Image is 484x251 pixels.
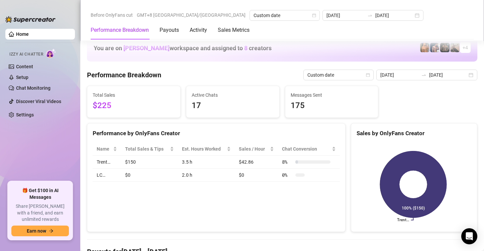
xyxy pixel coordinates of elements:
[5,16,56,23] img: logo-BBDzfeDw.svg
[49,229,54,233] span: arrow-right
[357,129,472,138] div: Sales by OnlyFans Creator
[192,91,274,99] span: Active Chats
[11,226,69,236] button: Earn nowarrow-right
[461,228,477,244] div: Open Intercom Messenger
[46,49,56,58] img: AI Chatter
[87,70,161,80] h4: Performance Breakdown
[440,43,450,52] img: Trent
[291,99,373,112] span: 175
[121,169,178,182] td: $0
[16,99,61,104] a: Discover Viral Videos
[282,145,330,153] span: Chat Conversion
[16,75,28,80] a: Setup
[429,71,467,79] input: End date
[121,143,178,156] th: Total Sales & Tips
[93,129,340,138] div: Performance by OnlyFans Creator
[121,156,178,169] td: $150
[91,10,133,20] span: Before OnlyFans cut
[244,45,248,52] span: 8
[160,26,179,34] div: Payouts
[278,143,340,156] th: Chat Conversion
[16,85,51,91] a: Chat Monitoring
[123,45,170,52] span: [PERSON_NAME]
[93,91,175,99] span: Total Sales
[178,169,235,182] td: 2.0 h
[16,64,33,69] a: Content
[312,13,316,17] span: calendar
[291,91,373,99] span: Messages Sent
[235,169,278,182] td: $0
[178,156,235,169] td: 3.5 h
[366,73,370,77] span: calendar
[16,112,34,117] a: Settings
[218,26,250,34] div: Sales Metrics
[421,72,426,78] span: swap-right
[11,203,69,223] span: Share [PERSON_NAME] with a friend, and earn unlimited rewards
[397,218,409,223] text: Trent…
[235,143,278,156] th: Sales / Hour
[463,44,468,51] span: + 4
[93,99,175,112] span: $225
[125,145,168,153] span: Total Sales & Tips
[420,43,429,52] img: JG
[137,10,246,20] span: GMT+8 [GEOGRAPHIC_DATA]/[GEOGRAPHIC_DATA]
[239,145,269,153] span: Sales / Hour
[235,156,278,169] td: $42.86
[93,156,121,169] td: Trent…
[282,158,293,166] span: 8 %
[27,228,46,234] span: Earn now
[375,12,413,19] input: End date
[97,145,112,153] span: Name
[421,72,426,78] span: to
[16,31,29,37] a: Home
[94,45,272,52] h1: You are on workspace and assigned to creators
[282,171,293,179] span: 0 %
[430,43,440,52] img: Axel
[367,13,373,18] span: swap-right
[307,70,370,80] span: Custom date
[380,71,418,79] input: Start date
[11,187,69,200] span: 🎁 Get $100 in AI Messages
[450,43,460,52] img: LC
[93,143,121,156] th: Name
[367,13,373,18] span: to
[190,26,207,34] div: Activity
[91,26,149,34] div: Performance Breakdown
[93,169,121,182] td: LC…
[9,51,43,58] span: Izzy AI Chatter
[326,12,365,19] input: Start date
[254,10,316,20] span: Custom date
[182,145,225,153] div: Est. Hours Worked
[192,99,274,112] span: 17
